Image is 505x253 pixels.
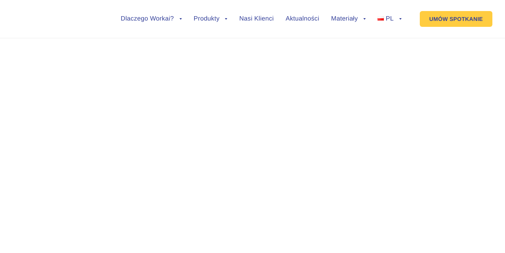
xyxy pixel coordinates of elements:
a: Aktualności [286,16,319,22]
a: Materiały [331,16,366,22]
span: PL [386,15,394,22]
a: Nasi Klienci [239,16,273,22]
a: Produkty [194,16,228,22]
a: UMÓW SPOTKANIE [420,11,492,27]
a: Dlaczego Workai? [121,16,182,22]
